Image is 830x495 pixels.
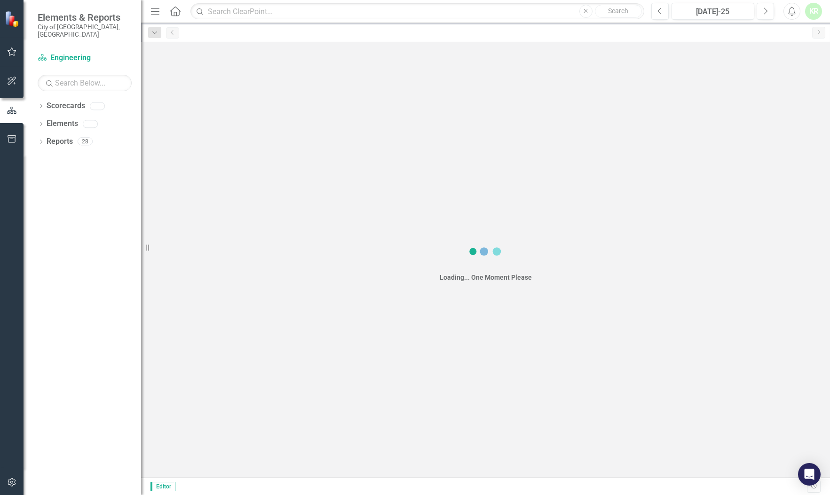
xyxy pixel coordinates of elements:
[38,75,132,91] input: Search Below...
[440,273,532,282] div: Loading... One Moment Please
[595,5,642,18] button: Search
[798,463,821,486] div: Open Intercom Messenger
[190,3,644,20] input: Search ClearPoint...
[672,3,755,20] button: [DATE]-25
[38,23,132,39] small: City of [GEOGRAPHIC_DATA], [GEOGRAPHIC_DATA]
[38,53,132,63] a: Engineering
[47,136,73,147] a: Reports
[5,11,21,27] img: ClearPoint Strategy
[675,6,751,17] div: [DATE]-25
[608,7,628,15] span: Search
[78,138,93,146] div: 28
[47,101,85,111] a: Scorecards
[38,12,132,23] span: Elements & Reports
[805,3,822,20] button: KR
[150,482,175,491] span: Editor
[47,118,78,129] a: Elements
